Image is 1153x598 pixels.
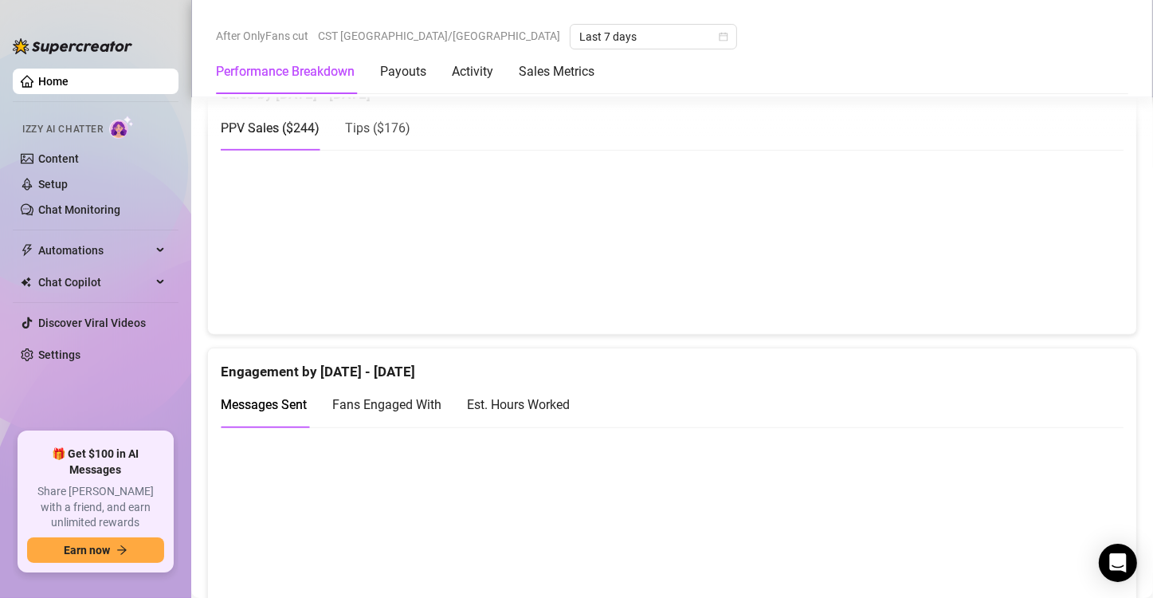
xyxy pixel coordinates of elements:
div: Est. Hours Worked [467,395,570,415]
div: Engagement by [DATE] - [DATE] [221,348,1124,383]
a: Chat Monitoring [38,203,120,216]
div: Performance Breakdown [216,62,355,81]
span: Izzy AI Chatter [22,122,103,137]
div: Activity [452,62,493,81]
span: Chat Copilot [38,269,151,295]
div: Payouts [380,62,426,81]
img: logo-BBDzfeDw.svg [13,38,132,54]
div: Sales Metrics [519,62,594,81]
span: arrow-right [116,545,127,556]
a: Home [38,75,69,88]
a: Content [38,152,79,165]
span: Messages Sent [221,397,307,412]
span: Tips ( $176 ) [345,120,410,136]
span: CST [GEOGRAPHIC_DATA]/[GEOGRAPHIC_DATA] [318,24,560,48]
a: Settings [38,348,80,361]
span: After OnlyFans cut [216,24,308,48]
span: thunderbolt [21,244,33,257]
img: AI Chatter [109,116,134,139]
span: calendar [719,32,728,41]
span: Fans Engaged With [332,397,441,412]
span: Automations [38,238,151,263]
span: Share [PERSON_NAME] with a friend, and earn unlimited rewards [27,484,164,531]
a: Setup [38,178,68,191]
span: 🎁 Get $100 in AI Messages [27,447,164,478]
button: Earn nowarrow-right [27,537,164,563]
img: Chat Copilot [21,277,31,288]
span: Last 7 days [579,25,727,49]
span: PPV Sales ( $244 ) [221,120,320,136]
a: Discover Viral Videos [38,317,146,329]
span: Earn now [64,544,110,557]
div: Open Intercom Messenger [1099,544,1137,582]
